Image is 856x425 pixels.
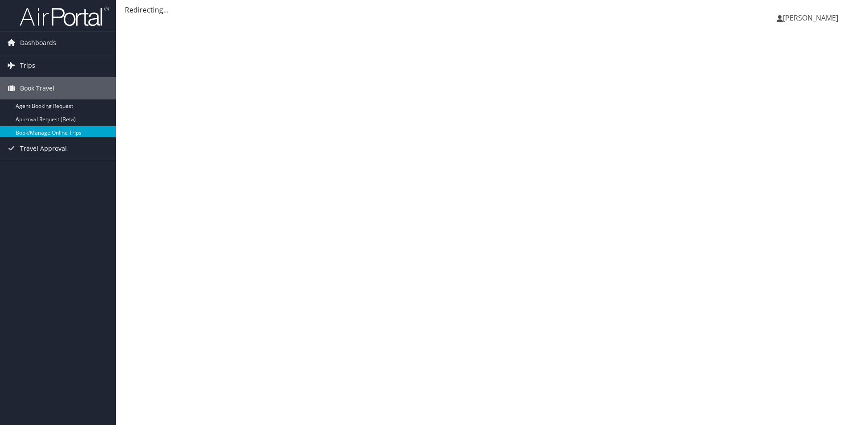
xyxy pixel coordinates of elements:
[20,6,109,27] img: airportal-logo.png
[125,4,847,15] div: Redirecting...
[20,32,56,54] span: Dashboards
[20,77,54,99] span: Book Travel
[777,4,847,31] a: [PERSON_NAME]
[783,13,838,23] span: [PERSON_NAME]
[20,54,35,77] span: Trips
[20,137,67,160] span: Travel Approval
